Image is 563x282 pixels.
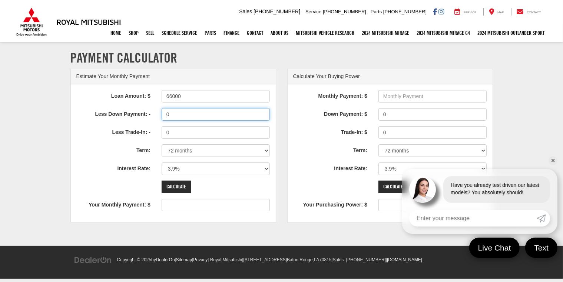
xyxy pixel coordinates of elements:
a: Shop [125,24,143,42]
span: [PHONE_NUMBER] [254,9,300,14]
span: Sales [239,9,252,14]
a: 2024 Mitsubishi Mirage [358,24,413,42]
label: Interest Rate: [71,162,156,172]
a: Live Chat [469,238,520,258]
a: 2024 Mitsubishi Mirage G4 [413,24,474,42]
div: Estimate Your Monthly Payment [71,69,276,84]
a: Text [525,238,557,258]
span: Sales: [333,257,345,262]
input: Enter your message [409,210,537,226]
span: [STREET_ADDRESS] [243,257,287,262]
span: [PHONE_NUMBER] [346,257,386,262]
div: Have you already test driven our latest models? You absolutely should! [443,176,550,203]
label: Less Down Payment: - [71,108,156,118]
label: Loan Amount: $ [71,90,156,100]
label: Term: [71,144,156,154]
input: Down Payment [378,108,487,121]
span: [PHONE_NUMBER] [323,9,366,14]
input: Calculate [162,181,191,193]
a: Facebook: Click to visit our Facebook page [433,9,437,14]
a: Parts: Opens in a new tab [201,24,220,42]
label: Your Monthly Payment: $ [71,199,156,209]
span: [PHONE_NUMBER] [383,9,427,14]
a: Submit [537,210,550,226]
span: | [386,257,422,262]
h3: Royal Mitsubishi [56,18,121,26]
a: [DOMAIN_NAME] [387,257,422,262]
a: Mitsubishi Vehicle Research [292,24,358,42]
img: DealerOn [74,256,112,264]
a: Service [449,8,482,16]
a: About Us [267,24,292,42]
a: Schedule Service: Opens in a new tab [158,24,201,42]
a: Instagram: Click to visit our Instagram page [438,9,444,14]
label: Your Purchasing Power: $ [288,199,373,209]
span: 70815 [319,257,331,262]
label: Trade-In: $ [288,126,373,136]
a: Contact [244,24,267,42]
a: Finance [220,24,244,42]
label: Interest Rate: [288,162,373,172]
span: | [192,257,208,262]
span: Map [497,11,504,14]
a: Privacy [193,257,208,262]
span: | [331,257,386,262]
span: Parts [371,9,382,14]
span: Copyright © 2025 [117,257,151,262]
a: Sell [143,24,158,42]
h1: Payment Calculator [70,50,493,65]
a: DealerOn [74,256,112,262]
span: Text [530,243,552,253]
span: | Royal Mitsubishi [208,257,242,262]
label: Monthly Payment: $ [288,90,373,100]
span: Contact [527,11,541,14]
a: DealerOn Home Page [156,257,175,262]
a: Map [483,8,509,16]
span: Baton Rouge, [287,257,314,262]
label: Down Payment: $ [288,108,373,118]
label: Less Trade-In: - [71,126,156,136]
a: Home [107,24,125,42]
input: Calculate [378,181,408,193]
span: | [175,257,192,262]
input: Loan Amount [162,90,270,103]
span: LA [314,257,319,262]
span: Service [464,11,477,14]
a: Sitemap [176,257,192,262]
span: Service [305,9,321,14]
a: Contact [511,8,547,16]
input: Monthly Payment [378,90,487,103]
span: by [151,257,175,262]
span: | [242,257,331,262]
img: Mitsubishi [15,7,48,36]
label: Term: [288,144,373,154]
img: Agent profile photo [409,176,436,203]
span: Live Chat [474,243,515,253]
div: Calculate Your Buying Power [288,69,493,84]
a: 2024 Mitsubishi Outlander SPORT [474,24,549,42]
